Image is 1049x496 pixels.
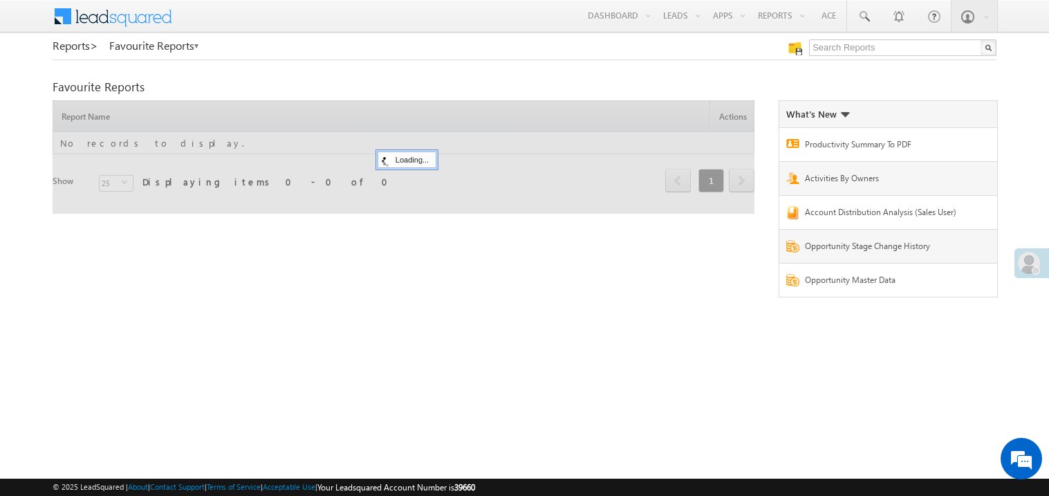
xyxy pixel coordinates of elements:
[786,108,850,120] div: What's New
[317,482,475,493] span: Your Leadsquared Account Number is
[786,172,799,184] img: Report
[786,139,799,148] img: Report
[128,482,148,491] a: About
[805,172,967,188] a: Activities By Owners
[786,274,799,286] img: Report
[809,39,996,56] input: Search Reports
[150,482,205,491] a: Contact Support
[53,39,98,52] a: Reports>
[207,482,261,491] a: Terms of Service
[805,138,967,154] a: Productivity Summary To PDF
[454,482,475,493] span: 39660
[786,206,799,219] img: Report
[109,39,200,52] a: Favourite Reports
[53,481,475,494] span: © 2025 LeadSquared | | | | |
[53,81,996,93] div: Favourite Reports
[840,112,850,118] img: What's new
[805,240,967,256] a: Opportunity Stage Change History
[786,240,799,252] img: Report
[788,42,802,55] img: Manage all your saved reports!
[805,206,967,222] a: Account Distribution Analysis (Sales User)
[805,274,967,290] a: Opportunity Master Data
[90,37,98,53] span: >
[378,151,436,168] div: Loading...
[263,482,315,491] a: Acceptable Use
